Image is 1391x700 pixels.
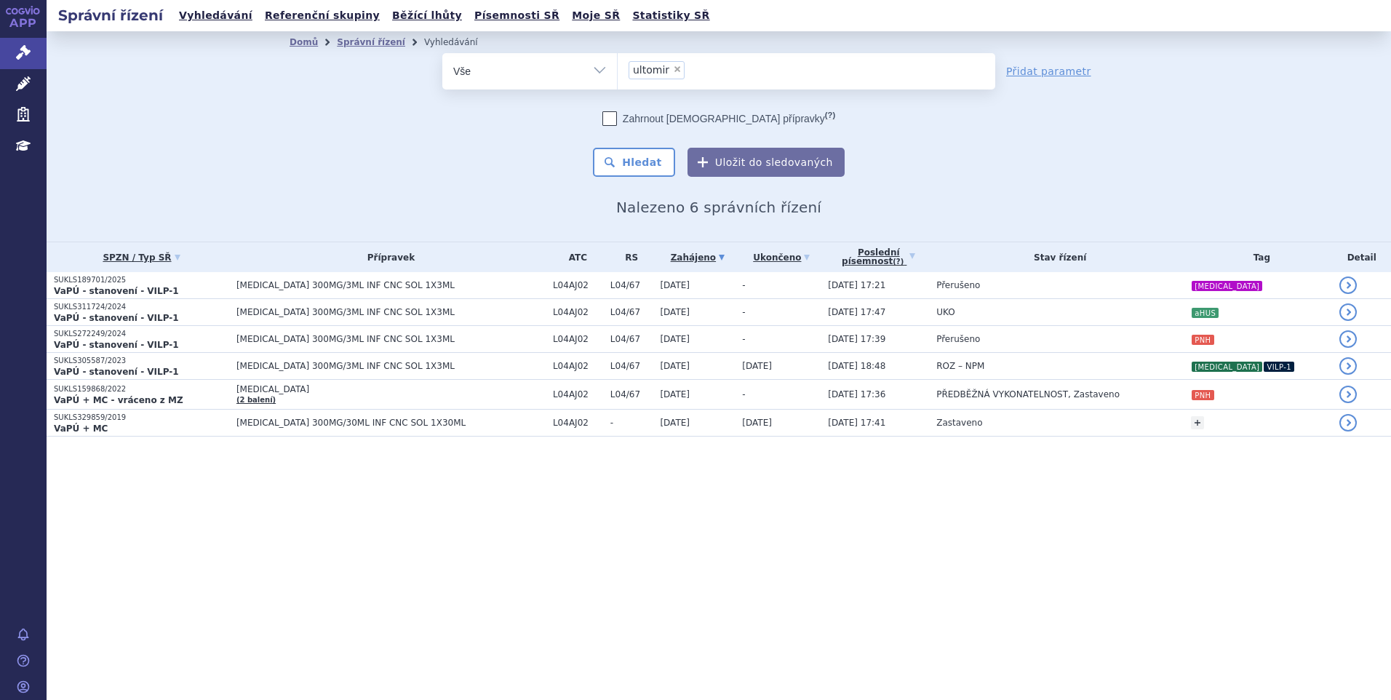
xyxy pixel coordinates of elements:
[742,361,772,371] span: [DATE]
[236,307,546,317] span: [MEDICAL_DATA] 300MG/3ML INF CNC SOL 1X3ML
[742,334,745,344] span: -
[229,242,546,272] th: Přípravek
[1192,362,1262,372] i: [MEDICAL_DATA]
[54,302,229,312] p: SUKLS311724/2024
[236,280,546,290] span: [MEDICAL_DATA] 300MG/3ML INF CNC SOL 1X3ML
[742,307,745,317] span: -
[660,247,735,268] a: Zahájeno
[660,334,690,344] span: [DATE]
[1339,277,1357,294] a: detail
[936,418,982,428] span: Zastaveno
[633,65,669,75] span: ultomir
[553,307,603,317] span: L04AJ02
[236,361,546,371] span: [MEDICAL_DATA] 300MG/3ML INF CNC SOL 1X3ML
[54,395,183,405] strong: VaPÚ + MC - vráceno z MZ
[54,356,229,366] p: SUKLS305587/2023
[936,389,1120,399] span: PŘEDBĚŽNÁ VYKONATELNOST, Zastaveno
[828,334,885,344] span: [DATE] 17:39
[610,389,653,399] span: L04/67
[610,361,653,371] span: L04/67
[936,361,984,371] span: ROZ – NPM
[593,148,675,177] button: Hledat
[54,247,229,268] a: SPZN / Typ SŘ
[236,384,546,394] span: [MEDICAL_DATA]
[47,5,175,25] h2: Správní řízení
[936,280,980,290] span: Přerušeno
[828,389,885,399] span: [DATE] 17:36
[1339,330,1357,348] a: detail
[616,199,821,216] span: Nalezeno 6 správních řízení
[553,334,603,344] span: L04AJ02
[660,418,690,428] span: [DATE]
[290,37,318,47] a: Domů
[1332,242,1391,272] th: Detail
[936,307,954,317] span: UKO
[1339,414,1357,431] a: detail
[929,242,1184,272] th: Stav řízení
[175,6,257,25] a: Vyhledávání
[54,313,179,323] strong: VaPÚ - stanovení - VILP-1
[689,60,697,79] input: ultomir
[54,340,179,350] strong: VaPÚ - stanovení - VILP-1
[54,413,229,423] p: SUKLS329859/2019
[673,65,682,73] span: ×
[388,6,466,25] a: Běžící lhůty
[1339,386,1357,403] a: detail
[1339,303,1357,321] a: detail
[828,280,885,290] span: [DATE] 17:21
[260,6,384,25] a: Referenční skupiny
[54,275,229,285] p: SUKLS189701/2025
[828,242,929,272] a: Poslednípísemnost(?)
[470,6,564,25] a: Písemnosti SŘ
[553,389,603,399] span: L04AJ02
[742,280,745,290] span: -
[687,148,845,177] button: Uložit do sledovaných
[742,247,821,268] a: Ukončeno
[610,418,653,428] span: -
[1184,242,1332,272] th: Tag
[236,334,546,344] span: [MEDICAL_DATA] 300MG/3ML INF CNC SOL 1X3ML
[567,6,624,25] a: Moje SŘ
[54,384,229,394] p: SUKLS159868/2022
[54,286,179,296] strong: VaPÚ - stanovení - VILP-1
[602,111,835,126] label: Zahrnout [DEMOGRAPHIC_DATA] přípravky
[1006,64,1091,79] a: Přidat parametr
[424,31,497,53] li: Vyhledávání
[553,418,603,428] span: L04AJ02
[54,367,179,377] strong: VaPÚ - stanovení - VILP-1
[742,418,772,428] span: [DATE]
[54,423,108,434] strong: VaPÚ + MC
[1339,357,1357,375] a: detail
[236,396,276,404] a: (2 balení)
[828,307,885,317] span: [DATE] 17:47
[828,361,885,371] span: [DATE] 18:48
[660,307,690,317] span: [DATE]
[553,361,603,371] span: L04AJ02
[1191,416,1204,429] a: +
[1264,362,1294,372] i: VILP-1
[825,111,835,120] abbr: (?)
[610,280,653,290] span: L04/67
[936,334,980,344] span: Přerušeno
[660,361,690,371] span: [DATE]
[1192,308,1219,318] i: aHUS
[893,258,904,266] abbr: (?)
[603,242,653,272] th: RS
[54,329,229,339] p: SUKLS272249/2024
[828,418,885,428] span: [DATE] 17:41
[546,242,603,272] th: ATC
[610,307,653,317] span: L04/67
[553,280,603,290] span: L04AJ02
[337,37,405,47] a: Správní řízení
[742,389,745,399] span: -
[628,6,714,25] a: Statistiky SŘ
[1192,281,1262,291] i: [MEDICAL_DATA]
[610,334,653,344] span: L04/67
[660,280,690,290] span: [DATE]
[660,389,690,399] span: [DATE]
[236,418,546,428] span: [MEDICAL_DATA] 300MG/30ML INF CNC SOL 1X30ML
